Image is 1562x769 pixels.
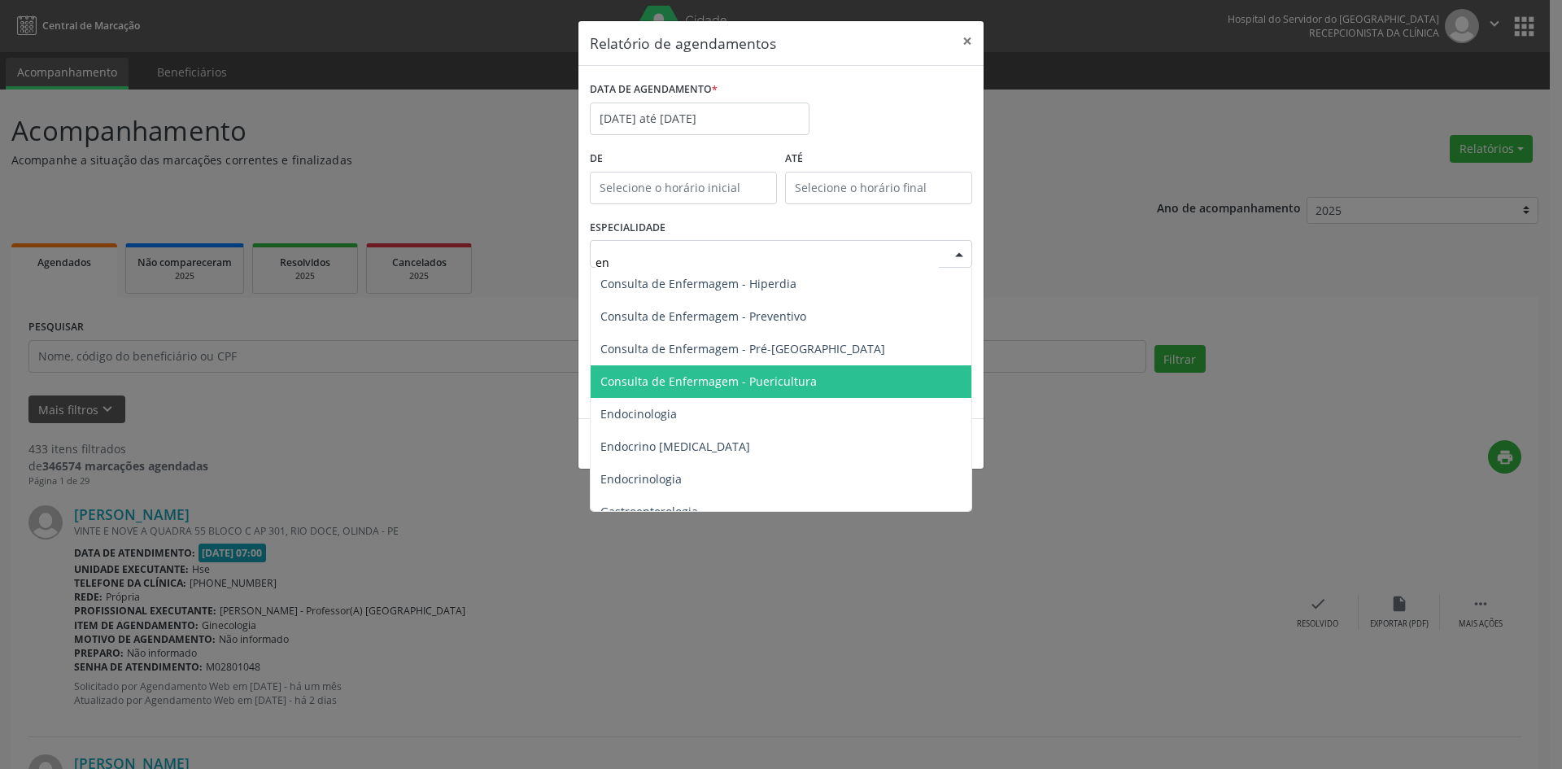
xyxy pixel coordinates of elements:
span: Endocinologia [600,406,677,422]
label: De [590,146,777,172]
span: Consulta de Enfermagem - Hiperdia [600,276,796,291]
input: Selecione uma data ou intervalo [590,103,809,135]
span: Consulta de Enfermagem - Puericultura [600,374,817,389]
label: ATÉ [785,146,972,172]
input: Seleciona uma especialidade [596,246,939,278]
h5: Relatório de agendamentos [590,33,776,54]
label: ESPECIALIDADE [590,216,665,241]
label: DATA DE AGENDAMENTO [590,77,718,103]
button: Close [951,21,984,61]
input: Selecione o horário inicial [590,172,777,204]
span: Endocrino [MEDICAL_DATA] [600,439,750,454]
span: Endocrinologia [600,471,682,487]
span: Gastroenterologia [600,504,698,519]
span: Consulta de Enfermagem - Preventivo [600,308,806,324]
input: Selecione o horário final [785,172,972,204]
span: Consulta de Enfermagem - Pré-[GEOGRAPHIC_DATA] [600,341,885,356]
